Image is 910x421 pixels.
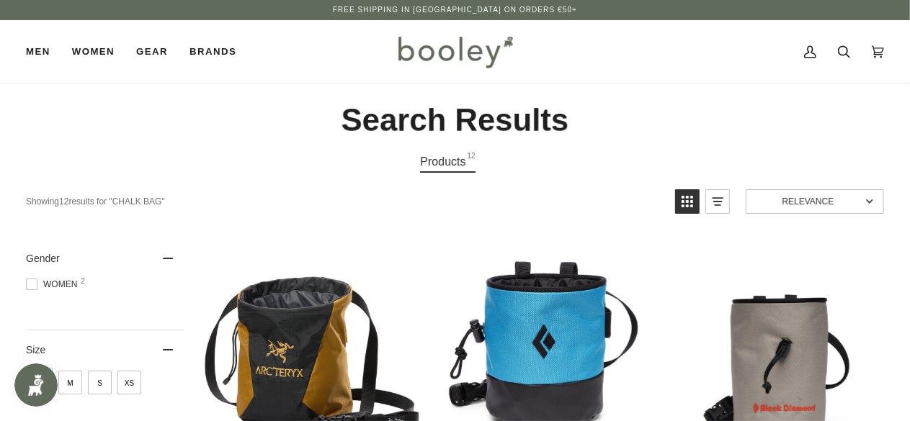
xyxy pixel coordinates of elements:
b: 12 [59,196,68,207]
span: Gear [136,45,168,59]
h2: Search Results [26,101,884,140]
span: Women [72,45,115,59]
a: View Products Tab [420,152,475,173]
a: View grid mode [675,189,700,214]
img: Booley [392,31,518,73]
a: Gear [125,20,179,83]
div: Showing results for " " [26,189,664,214]
a: Brands [179,20,247,83]
a: View list mode [705,189,730,214]
span: Women [26,278,81,291]
span: Brands [189,45,236,59]
span: Size: M [58,371,82,394]
span: Gender [26,253,60,264]
span: Relevance [755,196,861,207]
span: Size [26,344,45,356]
span: 12 [468,152,476,171]
span: Size: XS [117,371,141,394]
span: 2 [81,278,85,285]
a: Men [26,20,61,83]
iframe: Button to open loyalty program pop-up [14,363,58,407]
span: Size: S [88,371,112,394]
a: Women [61,20,125,83]
a: Sort options [746,189,884,214]
span: Men [26,45,50,59]
p: Free Shipping in [GEOGRAPHIC_DATA] on Orders €50+ [333,4,577,16]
